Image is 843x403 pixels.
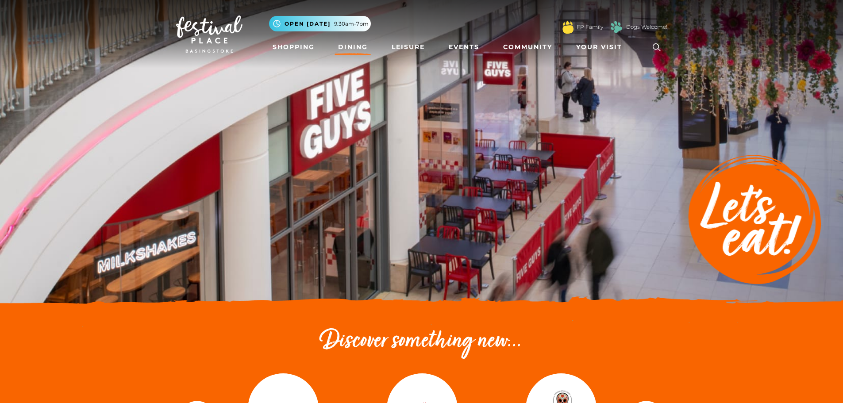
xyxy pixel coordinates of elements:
a: Shopping [269,39,318,55]
button: Open [DATE] 9.30am-7pm [269,16,371,31]
a: Your Visit [573,39,630,55]
a: Events [445,39,483,55]
a: Dogs Welcome! [626,23,667,31]
span: Your Visit [576,42,622,52]
a: Dining [335,39,371,55]
img: Festival Place Logo [176,15,243,53]
span: Open [DATE] [285,20,331,28]
a: Community [500,39,556,55]
a: FP Family [577,23,603,31]
h2: Discover something new... [176,327,667,356]
span: 9.30am-7pm [334,20,369,28]
a: Leisure [388,39,428,55]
